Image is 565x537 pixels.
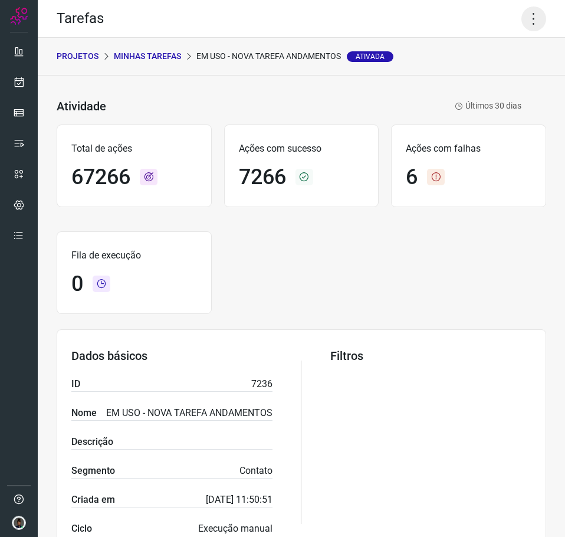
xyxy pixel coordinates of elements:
span: Ativada [347,51,393,62]
p: Total de ações [71,142,197,156]
p: Fila de execução [71,248,197,263]
h3: Filtros [330,349,531,363]
p: Últimos 30 dias [455,100,521,112]
p: Ações com sucesso [239,142,364,156]
p: EM USO - NOVA TAREFA ANDAMENTOS [106,406,272,420]
p: PROJETOS [57,50,98,63]
label: Segmento [71,464,115,478]
h1: 6 [406,165,418,190]
p: Execução manual [198,522,272,536]
label: Ciclo [71,522,92,536]
h2: Tarefas [57,10,104,27]
p: [DATE] 11:50:51 [206,493,272,507]
h1: 0 [71,271,83,297]
img: d44150f10045ac5288e451a80f22ca79.png [12,516,26,530]
img: Logo [10,7,28,25]
h3: Dados básicos [71,349,272,363]
label: ID [71,377,80,391]
p: Ações com falhas [406,142,531,156]
p: EM USO - NOVA TAREFA ANDAMENTOS [196,50,393,63]
h3: Atividade [57,99,106,113]
p: Minhas Tarefas [114,50,181,63]
p: 7236 [251,377,272,391]
label: Nome [71,406,97,420]
h1: 7266 [239,165,286,190]
label: Criada em [71,493,115,507]
label: Descrição [71,435,113,449]
h1: 67266 [71,165,130,190]
p: Contato [239,464,272,478]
